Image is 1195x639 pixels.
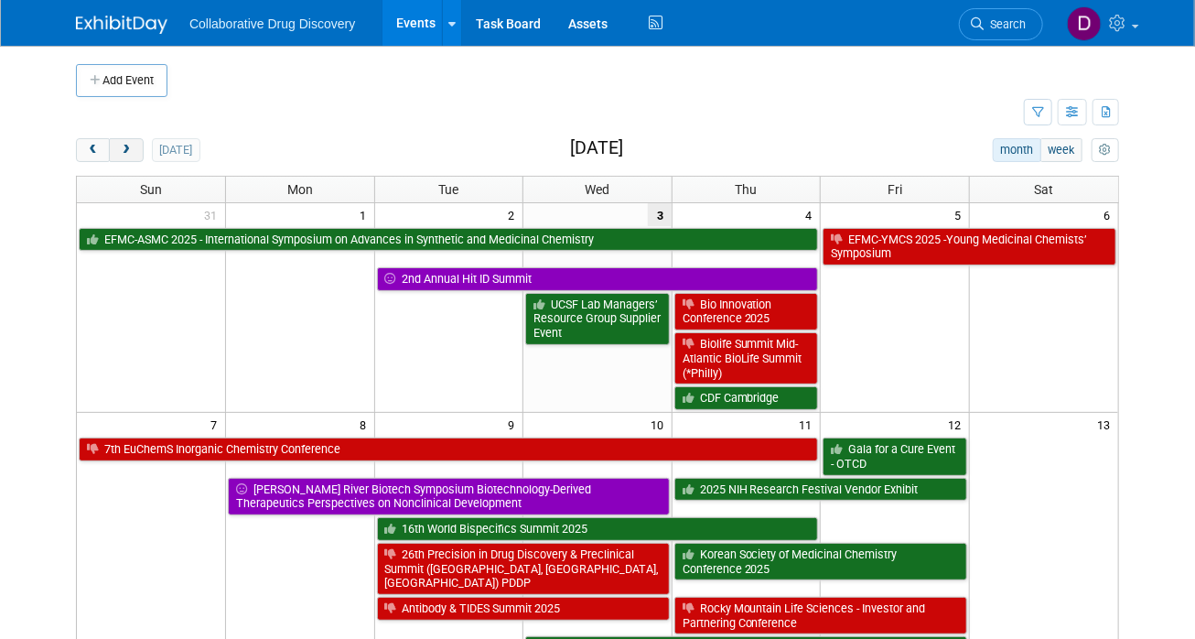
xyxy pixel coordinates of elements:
a: Gala for a Cure Event - OTCD [823,438,967,475]
span: 31 [202,203,225,226]
span: Collaborative Drug Discovery [189,16,355,31]
a: 26th Precision in Drug Discovery & Preclinical Summit ([GEOGRAPHIC_DATA], [GEOGRAPHIC_DATA], [GEO... [377,543,670,595]
span: 8 [358,413,374,436]
span: 11 [797,413,820,436]
span: 2 [506,203,522,226]
a: Antibody & TIDES Summit 2025 [377,597,670,621]
img: Daniel Castro [1067,6,1102,41]
span: 9 [506,413,522,436]
a: CDF Cambridge [674,386,819,410]
span: 3 [648,203,672,226]
span: Search [984,17,1026,31]
a: 2025 NIH Research Festival Vendor Exhibit [674,478,967,502]
a: 16th World Bispecifics Summit 2025 [377,517,819,541]
span: 6 [1102,203,1118,226]
span: Wed [585,182,609,197]
button: next [109,138,143,162]
a: Bio Innovation Conference 2025 [674,293,819,330]
span: Sat [1034,182,1053,197]
span: 10 [649,413,672,436]
a: UCSF Lab Managers’ Resource Group Supplier Event [525,293,670,345]
button: month [993,138,1041,162]
a: 2nd Annual Hit ID Summit [377,267,819,291]
i: Personalize Calendar [1099,145,1111,157]
button: [DATE] [152,138,200,162]
span: Tue [438,182,458,197]
span: 13 [1095,413,1118,436]
span: 4 [803,203,820,226]
a: Biolife Summit Mid-Atlantic BioLife Summit (*Philly) [674,332,819,384]
a: [PERSON_NAME] River Biotech Symposium Biotechnology-Derived Therapeutics Perspectives on Nonclini... [228,478,670,515]
span: 7 [209,413,225,436]
span: 1 [358,203,374,226]
button: week [1040,138,1082,162]
h2: [DATE] [570,138,623,158]
a: Search [959,8,1043,40]
a: Korean Society of Medicinal Chemistry Conference 2025 [674,543,967,580]
a: EFMC-YMCS 2025 -Young Medicinal Chemists’ Symposium [823,228,1116,265]
button: prev [76,138,110,162]
span: Fri [888,182,902,197]
a: Rocky Mountain Life Sciences - Investor and Partnering Conference [674,597,967,634]
span: 5 [953,203,969,226]
button: Add Event [76,64,167,97]
span: Sun [140,182,162,197]
button: myCustomButton [1092,138,1119,162]
span: Thu [736,182,758,197]
span: 12 [946,413,969,436]
span: Mon [287,182,313,197]
img: ExhibitDay [76,16,167,34]
a: 7th EuChemS Inorganic Chemistry Conference [79,438,818,461]
a: EFMC-ASMC 2025 - International Symposium on Advances in Synthetic and Medicinal Chemistry [79,228,818,252]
